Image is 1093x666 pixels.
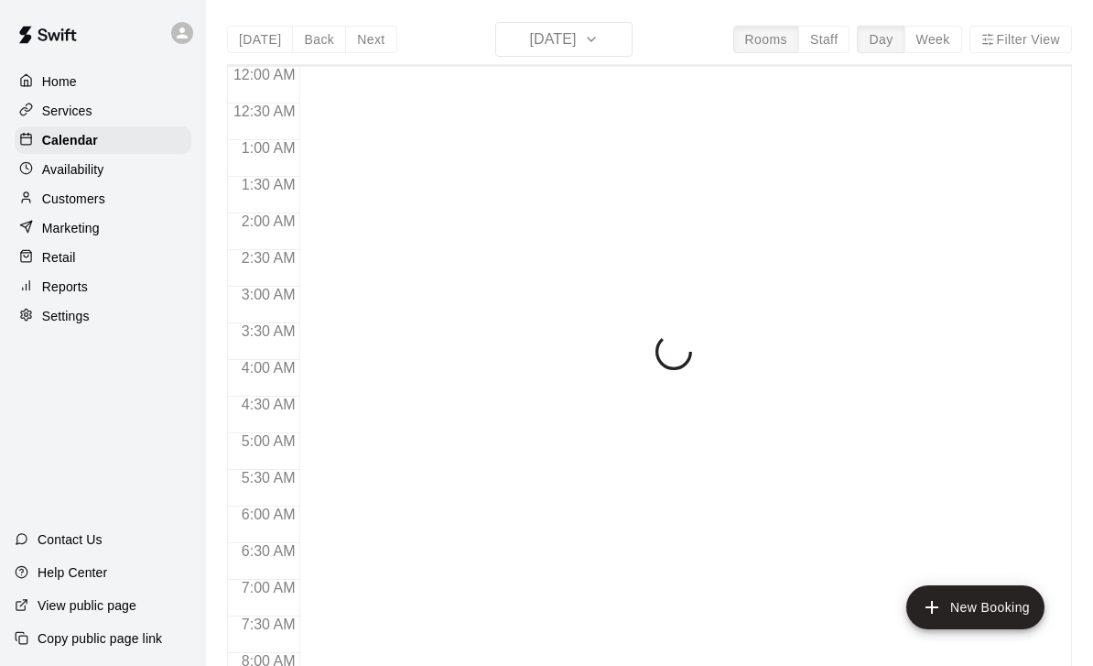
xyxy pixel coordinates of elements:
p: Copy public page link [38,629,162,648]
button: add [906,585,1044,629]
p: Retail [42,248,76,267]
span: 1:30 AM [237,177,300,192]
a: Reports [15,273,191,300]
p: Availability [42,160,104,179]
a: Retail [15,244,191,271]
span: 6:30 AM [237,543,300,559]
span: 2:00 AM [237,213,300,229]
span: 12:00 AM [229,67,300,82]
p: Help Center [38,563,107,582]
span: 1:00 AM [237,140,300,156]
span: 4:30 AM [237,397,300,412]
span: 3:00 AM [237,287,300,302]
span: 2:30 AM [237,250,300,266]
span: 4:00 AM [237,360,300,376]
span: 5:30 AM [237,470,300,486]
span: 3:30 AM [237,323,300,339]
a: Marketing [15,214,191,242]
span: 5:00 AM [237,433,300,449]
a: Home [15,68,191,95]
a: Calendar [15,126,191,154]
p: Settings [42,307,90,325]
a: Availability [15,156,191,183]
p: Services [42,102,92,120]
p: Marketing [42,219,100,237]
span: 12:30 AM [229,104,300,119]
p: Contact Us [38,530,103,549]
p: Calendar [42,131,98,149]
p: View public page [38,596,136,615]
p: Reports [42,278,88,296]
a: Services [15,97,191,125]
span: 6:00 AM [237,507,300,522]
p: Home [42,72,77,91]
span: 7:00 AM [237,580,300,595]
a: Settings [15,302,191,330]
p: Customers [42,190,105,208]
a: Customers [15,185,191,213]
span: 7:30 AM [237,617,300,632]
